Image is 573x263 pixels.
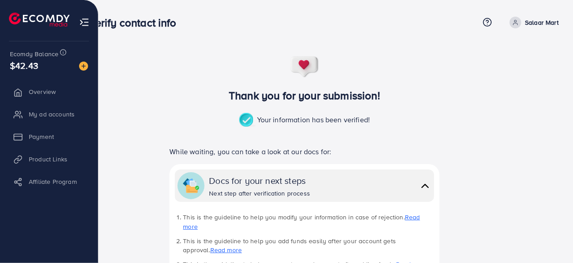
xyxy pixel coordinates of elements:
[183,178,199,194] img: collapse
[79,62,88,71] img: image
[183,213,434,231] li: This is the guideline to help you modify your information in case of rejection.
[209,174,310,187] div: Docs for your next steps
[10,49,58,58] span: Ecomdy Balance
[169,146,439,157] p: While waiting, you can take a look at our docs for:
[239,113,370,128] p: Your information has been verified!
[50,16,183,29] h3: Waiting verify contact info
[10,59,38,72] span: $42.43
[506,17,559,28] a: Salaar Mart
[209,189,310,198] div: Next step after verification process
[79,17,89,27] img: menu
[210,245,242,254] a: Read more
[183,213,420,231] a: Read more
[155,89,454,102] h3: Thank you for your submission!
[239,113,257,128] img: success
[290,56,320,78] img: success
[9,13,70,27] img: logo
[525,17,559,28] p: Salaar Mart
[419,179,431,192] img: collapse
[183,236,434,255] li: This is the guideline to help you add funds easily after your account gets approval.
